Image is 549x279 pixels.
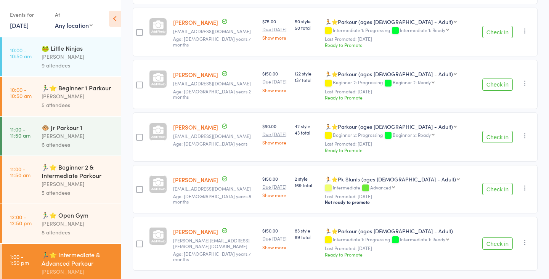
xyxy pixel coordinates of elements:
div: Intermediate [325,185,476,191]
time: 11:00 - 11:50 am [10,126,30,138]
div: Beginner 2: Ready [393,132,431,137]
div: [PERSON_NAME] [42,219,114,228]
button: Check in [482,131,513,143]
span: 122 style [295,70,319,77]
span: Age: [DEMOGRAPHIC_DATA] years [173,140,247,147]
div: 🏃⭐Parkour (ages [DEMOGRAPHIC_DATA] - Adult) [325,227,476,235]
small: Due [DATE] [262,236,289,241]
div: $60.00 [262,123,289,145]
a: [PERSON_NAME] [173,123,218,131]
div: At [55,8,93,21]
a: Show more [262,35,289,40]
small: mdavidn@gmail.com [173,186,256,191]
small: Last Promoted: [DATE] [325,89,476,94]
a: [PERSON_NAME] [173,176,218,184]
small: Last Promoted: [DATE] [325,141,476,146]
span: Age: [DEMOGRAPHIC_DATA] years 7 months [173,250,251,262]
button: Check in [482,237,513,250]
time: 12:00 - 12:50 pm [10,214,32,226]
span: 2 style [295,175,319,182]
a: 11:00 -11:50 am🏃‍♂️⭐ Beginner 2 & Intermediate Parkour[PERSON_NAME]5 attendees [2,156,121,204]
small: mdavidn@gmail.com [173,133,256,139]
a: Show more [262,140,289,145]
span: Age: [DEMOGRAPHIC_DATA] years 8 months [173,193,251,205]
div: [PERSON_NAME] [42,131,114,140]
small: Last Promoted: [DATE] [325,36,476,42]
div: Any location [55,21,93,29]
div: Beginner 2: Ready [393,80,431,85]
div: 6 attendees [42,140,114,149]
small: Last Promoted: [DATE] [325,245,476,251]
a: Show more [262,192,289,197]
div: 🏃‍♂️⭐ Intermediate & Advanced Parkour [42,250,114,267]
div: [PERSON_NAME] [42,267,114,276]
button: Check in [482,26,513,38]
time: 10:00 - 10:50 am [10,47,32,59]
span: 169 total [295,182,319,188]
small: owen.d.steinbrenner@gmail.com [173,238,256,249]
div: [PERSON_NAME] [42,52,114,61]
div: 🏃‍♂️⭐ Open Gym [42,211,114,219]
div: 🐵 Jr Parkour 1 [42,123,114,131]
div: Advanced [370,185,391,190]
div: Events for [10,8,47,21]
span: 137 total [295,77,319,83]
a: [PERSON_NAME] [173,228,218,236]
a: [PERSON_NAME] [173,71,218,79]
span: 43 total [295,129,319,136]
div: [PERSON_NAME] [42,92,114,101]
div: Intermediate 1: Progressing [325,27,476,34]
div: Not ready to promote [325,199,476,205]
div: 9 attendees [42,61,114,70]
div: 🏃⭐Parkour (ages [DEMOGRAPHIC_DATA] - Adult) [325,123,453,130]
div: $75.00 [262,18,289,40]
span: Age: [DEMOGRAPHIC_DATA] years 2 months [173,88,251,100]
div: 🏃‍♂️⭐ Beginner 1 Parkour [42,83,114,92]
div: Beginner 2: Progressing [325,80,476,86]
div: 8 attendees [42,228,114,237]
a: 10:00 -10:50 am🐸 Little Ninjas[PERSON_NAME]9 attendees [2,37,121,76]
small: Last Promoted: [DATE] [325,194,476,199]
div: 🏃⭐Parkour (ages [DEMOGRAPHIC_DATA] - Adult) [325,70,453,78]
time: 11:00 - 11:50 am [10,166,30,178]
button: Check in [482,79,513,91]
span: 50 total [295,24,319,31]
div: Ready to Promote [325,94,476,101]
a: [DATE] [10,21,29,29]
time: 1:00 - 1:50 pm [10,253,29,266]
div: Ready to Promote [325,42,476,48]
a: [PERSON_NAME] [173,18,218,26]
small: Mdavidn@gmail.com [173,81,256,86]
span: 42 style [295,123,319,129]
div: Intermediate 1: Ready [400,237,445,242]
a: Show more [262,245,289,250]
time: 10:00 - 10:50 am [10,87,32,99]
div: Ready to Promote [325,251,476,258]
div: $150.00 [262,227,289,249]
small: jenneyd@gmail.com [173,29,256,34]
div: Beginner 2: Progressing [325,132,476,139]
div: Ready to Promote [325,147,476,153]
div: 5 attendees [42,188,114,197]
div: 🏃‍♂️⭐ Beginner 2 & Intermediate Parkour [42,163,114,180]
small: Due [DATE] [262,79,289,84]
span: 83 style [295,227,319,234]
small: Due [DATE] [262,184,289,189]
div: [PERSON_NAME] [42,180,114,188]
div: 5 attendees [42,101,114,109]
button: Check in [482,183,513,195]
div: Intermediate 1: Ready [400,27,445,32]
span: 89 total [295,234,319,240]
span: 50 style [295,18,319,24]
div: 🐸 Little Ninjas [42,44,114,52]
small: Due [DATE] [262,27,289,32]
div: $150.00 [262,70,289,92]
span: Age: [DEMOGRAPHIC_DATA] years 7 months [173,35,251,47]
div: 🏃⭐Parkour (ages [DEMOGRAPHIC_DATA] - Adult) [325,18,453,26]
a: Show more [262,88,289,93]
a: 11:00 -11:50 am🐵 Jr Parkour 1[PERSON_NAME]6 attendees [2,117,121,156]
div: Intermediate 1: Progressing [325,237,476,243]
a: 12:00 -12:50 pm🏃‍♂️⭐ Open Gym[PERSON_NAME]8 attendees [2,204,121,243]
a: 10:00 -10:50 am🏃‍♂️⭐ Beginner 1 Parkour[PERSON_NAME]5 attendees [2,77,121,116]
small: Due [DATE] [262,131,289,137]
